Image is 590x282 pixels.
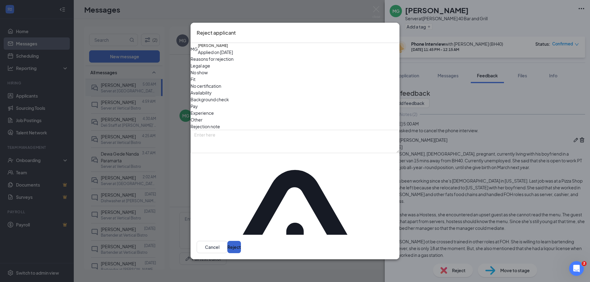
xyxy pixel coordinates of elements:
[191,96,229,103] span: Background check
[191,69,208,76] span: No show
[582,261,587,266] span: 2
[191,116,203,123] span: Other
[191,89,212,96] span: Availability
[191,83,221,89] span: No certification
[569,261,584,276] iframe: Intercom live chat
[191,46,198,52] div: MG
[227,241,241,253] button: Reject
[191,56,234,62] span: Reasons for rejection
[197,241,227,253] button: Cancel
[191,110,214,116] span: Experience
[191,76,195,83] span: Fit
[191,103,198,110] span: Pay
[191,62,210,69] span: Legal age
[198,49,233,56] div: Applied on [DATE]
[197,29,236,37] h3: Reject applicant
[191,124,220,129] span: Rejection note
[198,43,228,48] h5: [PERSON_NAME]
